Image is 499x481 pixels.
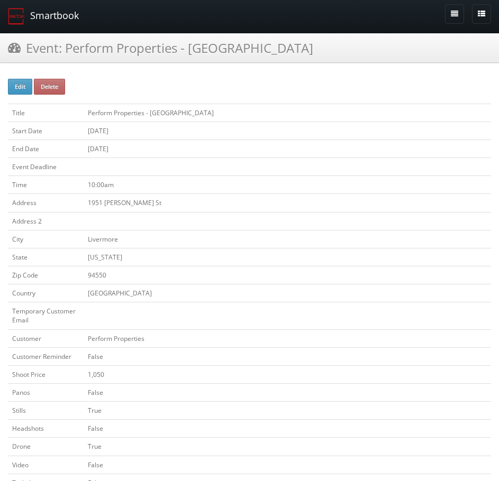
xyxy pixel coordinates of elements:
[8,456,84,474] td: Video
[84,402,491,420] td: True
[8,212,84,230] td: Address 2
[8,230,84,248] td: City
[84,104,491,122] td: Perform Properties - [GEOGRAPHIC_DATA]
[8,8,25,25] img: smartbook-logo.png
[84,365,491,383] td: 1,050
[84,248,491,266] td: [US_STATE]
[8,248,84,266] td: State
[84,140,491,158] td: [DATE]
[84,266,491,284] td: 94550
[8,266,84,284] td: Zip Code
[8,402,84,420] td: Stills
[8,79,32,95] button: Edit
[84,284,491,302] td: [GEOGRAPHIC_DATA]
[84,383,491,401] td: False
[8,194,84,212] td: Address
[84,329,491,347] td: Perform Properties
[8,438,84,456] td: Drone
[8,140,84,158] td: End Date
[8,302,84,329] td: Temporary Customer Email
[8,284,84,302] td: Country
[8,122,84,140] td: Start Date
[84,122,491,140] td: [DATE]
[84,347,491,365] td: False
[34,79,65,95] button: Delete
[84,420,491,438] td: False
[84,456,491,474] td: False
[8,104,84,122] td: Title
[8,176,84,194] td: Time
[84,438,491,456] td: True
[84,176,491,194] td: 10:00am
[8,420,84,438] td: Headshots
[84,230,491,248] td: Livermore
[8,347,84,365] td: Customer Reminder
[8,39,313,57] h3: Event: Perform Properties - [GEOGRAPHIC_DATA]
[8,365,84,383] td: Shoot Price
[8,329,84,347] td: Customer
[8,158,84,176] td: Event Deadline
[8,383,84,401] td: Panos
[84,194,491,212] td: 1951 [PERSON_NAME] St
